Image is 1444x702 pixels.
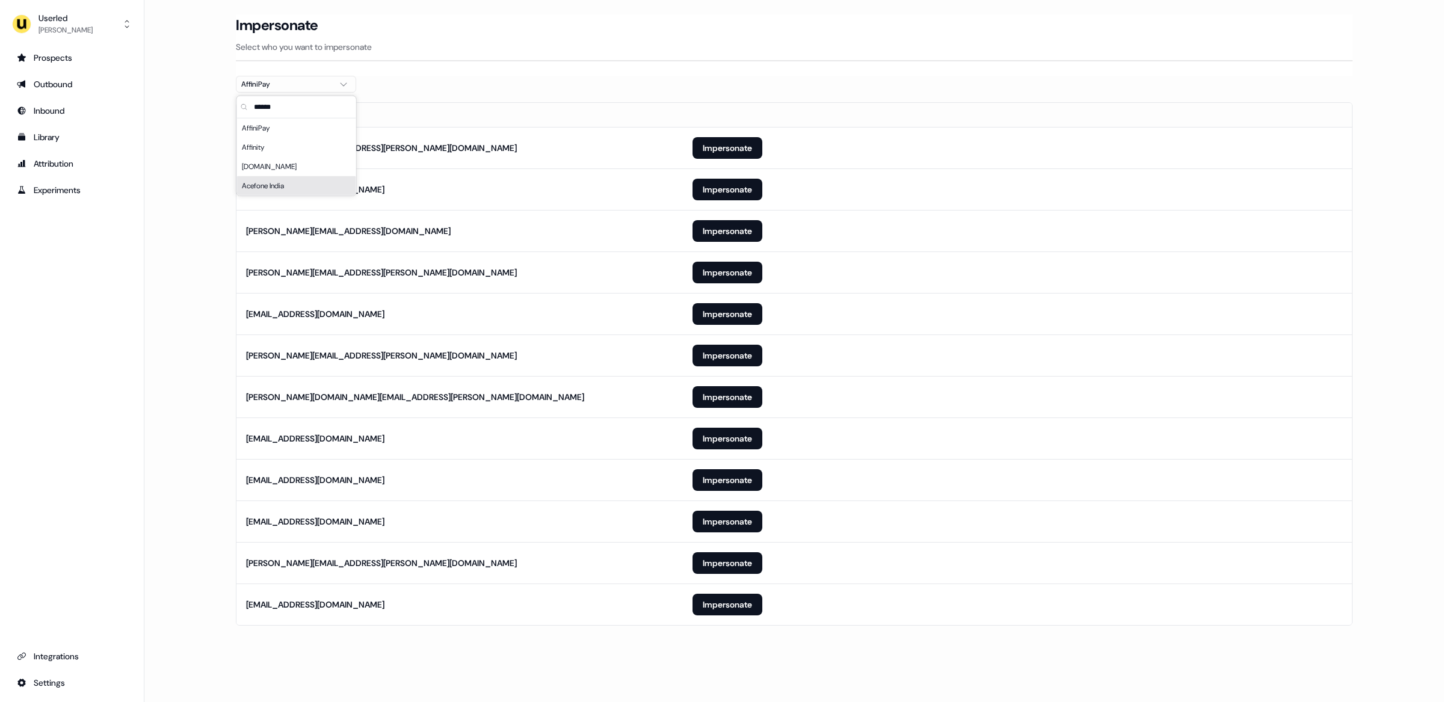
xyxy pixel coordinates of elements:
div: Prospects [17,52,127,64]
button: Impersonate [693,594,762,615]
button: Impersonate [693,386,762,408]
div: Acefone India [237,176,356,196]
button: Impersonate [693,137,762,159]
div: [EMAIL_ADDRESS][DOMAIN_NAME] [246,516,384,528]
div: [DOMAIN_NAME] [237,157,356,176]
div: [EMAIL_ADDRESS][DOMAIN_NAME] [246,308,384,320]
button: AffiniPay [236,76,356,93]
div: Library [17,131,127,143]
button: Userled[PERSON_NAME] [10,10,134,38]
a: Go to Inbound [10,101,134,120]
div: [EMAIL_ADDRESS][DOMAIN_NAME] [246,433,384,445]
div: [EMAIL_ADDRESS][DOMAIN_NAME] [246,599,384,611]
button: Impersonate [693,428,762,449]
button: Impersonate [693,511,762,532]
div: Integrations [17,650,127,662]
a: Go to outbound experience [10,75,134,94]
div: Suggestions [237,119,356,196]
div: Affinity [237,138,356,157]
div: Attribution [17,158,127,170]
div: [PERSON_NAME][EMAIL_ADDRESS][PERSON_NAME][DOMAIN_NAME] [246,349,517,362]
button: Impersonate [693,179,762,200]
button: Impersonate [693,303,762,325]
a: Go to experiments [10,180,134,200]
button: Impersonate [693,345,762,366]
a: Go to attribution [10,154,134,173]
button: Impersonate [693,262,762,283]
button: Impersonate [693,469,762,491]
p: Select who you want to impersonate [236,41,1353,53]
div: Settings [17,677,127,689]
div: Outbound [17,78,127,90]
div: [PERSON_NAME][EMAIL_ADDRESS][PERSON_NAME][DOMAIN_NAME] [246,142,517,154]
div: [EMAIL_ADDRESS][DOMAIN_NAME] [246,474,384,486]
button: Impersonate [693,220,762,242]
a: Go to integrations [10,647,134,666]
div: [PERSON_NAME][DOMAIN_NAME][EMAIL_ADDRESS][PERSON_NAME][DOMAIN_NAME] [246,391,584,403]
div: AffiniPay [237,119,356,138]
div: Experiments [17,184,127,196]
a: Go to prospects [10,48,134,67]
div: [PERSON_NAME][EMAIL_ADDRESS][PERSON_NAME][DOMAIN_NAME] [246,266,517,279]
div: [PERSON_NAME][EMAIL_ADDRESS][PERSON_NAME][DOMAIN_NAME] [246,557,517,569]
div: Inbound [17,105,127,117]
a: Go to templates [10,128,134,147]
div: [PERSON_NAME][EMAIL_ADDRESS][DOMAIN_NAME] [246,225,451,237]
th: Email [236,103,683,127]
a: Go to integrations [10,673,134,692]
button: Impersonate [693,552,762,574]
div: Userled [39,12,93,24]
div: [PERSON_NAME] [39,24,93,36]
h3: Impersonate [236,16,318,34]
div: AffiniPay [241,78,332,90]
